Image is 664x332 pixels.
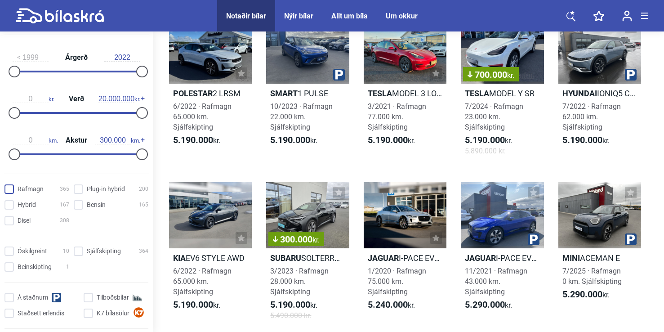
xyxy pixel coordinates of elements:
b: 5.190.000 [173,299,213,310]
span: 5.890.000 kr. [465,146,506,156]
span: 10 [63,247,69,256]
b: Subaru [270,253,301,263]
span: 365 [60,184,69,194]
img: parking.png [333,69,345,81]
span: kr. [368,135,415,146]
span: kr. [465,300,512,310]
a: Allt um bíla [331,12,368,20]
a: Smart1 PULSE10/2023 · Rafmagn22.000 km. Sjálfskipting5.190.000kr. [266,17,349,164]
h2: IONIQ5 COMFORT 73KWH 2WD [558,88,641,99]
span: kr. [312,236,320,244]
b: Polestar [173,89,213,98]
a: 300.000kr.SubaruSOLTERRA LUX+3/2023 · Rafmagn28.000 km. Sjálfskipting5.190.000kr.5.490.000 kr. [266,182,349,329]
span: 7/2025 · Rafmagn 0 km. Sjálfskipting [562,267,622,286]
span: Dísel [18,216,31,225]
span: Sjálfskipting [87,247,121,256]
b: Kia [173,253,186,263]
span: kr. [173,300,220,310]
h2: EV6 STYLE AWD [169,253,252,263]
a: KiaEV6 STYLE AWD6/2022 · Rafmagn65.000 km. Sjálfskipting5.190.000kr. [169,182,252,329]
span: 10/2023 · Rafmagn 22.000 km. Sjálfskipting [270,102,333,131]
b: 5.190.000 [173,135,213,145]
b: Smart [270,89,298,98]
span: kr. [562,289,610,300]
span: kr. [368,300,415,310]
span: Rafmagn [18,184,44,194]
span: kr. [98,95,140,103]
h2: I-PACE EV400 SE [461,253,544,263]
span: 6/2022 · Rafmagn 65.000 km. Sjálfskipting [173,267,232,296]
b: Tesla [368,89,392,98]
span: km. [13,136,58,144]
span: 200 [139,184,148,194]
b: 5.190.000 [562,135,602,145]
div: Um okkur [386,12,418,20]
span: 6/2022 · Rafmagn 65.000 km. Sjálfskipting [173,102,232,131]
a: 700.000kr.TeslaMODEL Y SR7/2024 · Rafmagn23.000 km. Sjálfskipting5.190.000kr.5.890.000 kr. [461,17,544,164]
a: JaguarI-PACE EV400 HSE1/2020 · Rafmagn75.000 km. Sjálfskipting5.240.000kr. [364,182,446,329]
span: K7 bílasölur [97,309,129,318]
b: 5.290.000 [562,289,602,300]
span: 7/2024 · Rafmagn 23.000 km. Sjálfskipting [465,102,523,131]
a: JaguarI-PACE EV400 SE11/2021 · Rafmagn43.000 km. Sjálfskipting5.290.000kr. [461,182,544,329]
span: kr. [562,135,610,146]
span: Verð [67,95,86,103]
span: 308 [60,216,69,225]
span: kr. [270,135,317,146]
b: 5.190.000 [465,135,505,145]
span: 1/2020 · Rafmagn 75.000 km. Sjálfskipting [368,267,426,296]
span: 1 [66,262,69,272]
span: Óskilgreint [18,247,47,256]
img: parking.png [528,233,539,245]
span: kr. [173,135,220,146]
span: Beinskipting [18,262,52,272]
span: 167 [60,200,69,210]
span: 364 [139,247,148,256]
b: 5.240.000 [368,299,408,310]
span: kr. [270,300,317,310]
span: 7/2022 · Rafmagn 62.000 km. Sjálfskipting [562,102,621,131]
span: 5.490.000 kr. [270,310,311,321]
h2: SOLTERRA LUX+ [266,253,349,263]
span: Bensín [87,200,106,210]
span: 700.000 [468,70,514,79]
span: Árgerð [63,54,90,61]
span: kr. [465,135,512,146]
b: 5.190.000 [270,135,310,145]
img: parking.png [625,69,637,81]
span: km. [95,136,140,144]
span: 3/2023 · Rafmagn 28.000 km. Sjálfskipting [270,267,329,296]
b: 5.190.000 [270,299,310,310]
span: kr. [13,95,54,103]
img: parking.png [625,233,637,245]
b: 5.290.000 [465,299,505,310]
a: TeslaMODEL 3 LONG RANGE3/2021 · Rafmagn77.000 km. Sjálfskipting5.190.000kr. [364,17,446,164]
img: user-login.svg [622,10,632,22]
h2: I-PACE EV400 HSE [364,253,446,263]
a: HyundaiIONIQ5 COMFORT 73KWH 2WD7/2022 · Rafmagn62.000 km. Sjálfskipting5.190.000kr. [558,17,641,164]
span: Hybrid [18,200,36,210]
span: Á staðnum [18,293,48,302]
span: Akstur [63,137,89,144]
a: Nýir bílar [284,12,313,20]
span: 11/2021 · Rafmagn 43.000 km. Sjálfskipting [465,267,527,296]
span: kr. [507,71,514,80]
h2: MODEL Y SR [461,88,544,99]
span: Plug-in hybrid [87,184,125,194]
h2: 1 PULSE [266,88,349,99]
span: Staðsett erlendis [18,309,64,318]
a: Notaðir bílar [226,12,266,20]
b: Jaguar [368,253,399,263]
b: Jaguar [465,253,496,263]
span: 300.000 [273,235,320,244]
b: 5.190.000 [368,135,408,145]
a: Polestar2 LRSM6/2022 · Rafmagn65.000 km. Sjálfskipting5.190.000kr. [169,17,252,164]
h2: 2 LRSM [169,88,252,99]
span: Tilboðsbílar [97,293,129,302]
h2: ACEMAN E [558,253,641,263]
a: MiniACEMAN E7/2025 · Rafmagn0 km. Sjálfskipting5.290.000kr. [558,182,641,329]
b: Hyundai [562,89,597,98]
